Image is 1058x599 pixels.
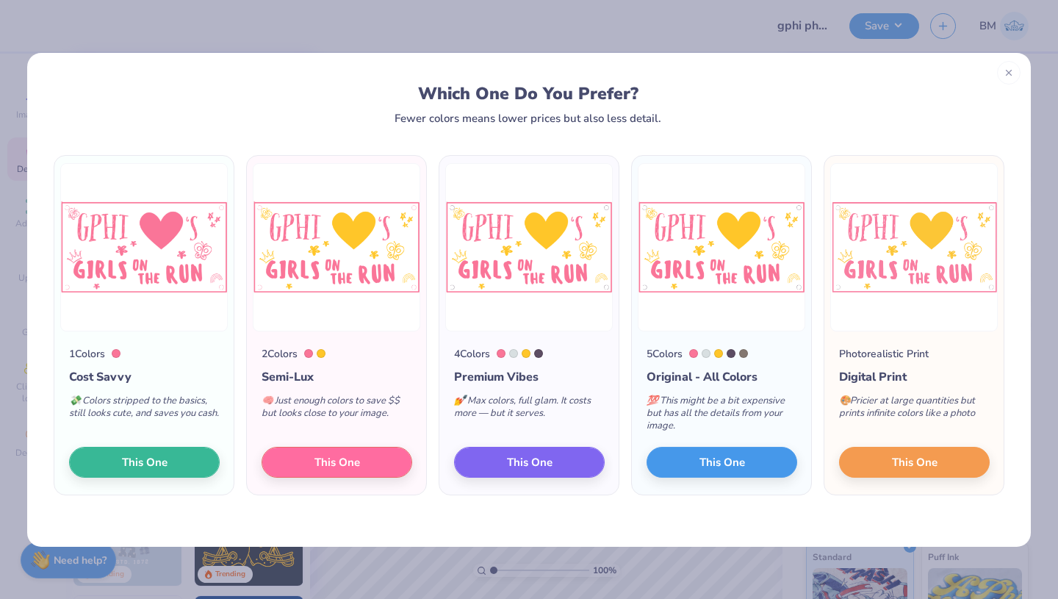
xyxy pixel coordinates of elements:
[454,346,490,362] div: 4 Colors
[839,346,929,362] div: Photorealistic Print
[262,394,273,407] span: 🧠
[68,84,990,104] div: Which One Do You Prefer?
[69,447,220,478] button: This One
[522,349,530,358] div: 123 C
[69,386,220,434] div: Colors stripped to the basics, still looks cute, and saves you cash.
[647,346,683,362] div: 5 Colors
[647,447,797,478] button: This One
[638,163,805,331] img: 5 color option
[122,453,168,470] span: This One
[839,447,990,478] button: This One
[454,386,605,434] div: Max colors, full glam. It costs more — but it serves.
[714,349,723,358] div: 123 C
[647,368,797,386] div: Original - All Colors
[839,386,990,434] div: Pricier at large quantities but prints infinite colors like a photo
[727,349,735,358] div: 7666 C
[262,368,412,386] div: Semi-Lux
[839,368,990,386] div: Digital Print
[314,453,360,470] span: This One
[839,394,851,407] span: 🎨
[454,394,466,407] span: 💅
[262,386,412,434] div: Just enough colors to save $$ but looks close to your image.
[112,349,120,358] div: 190 C
[647,394,658,407] span: 💯
[699,453,745,470] span: This One
[689,349,698,358] div: 190 C
[739,349,748,358] div: Warm Gray 9 C
[497,349,505,358] div: 190 C
[702,349,710,358] div: 7541 C
[445,163,613,331] img: 4 color option
[509,349,518,358] div: 7541 C
[304,349,313,358] div: 190 C
[892,453,938,470] span: This One
[262,447,412,478] button: This One
[395,112,661,124] div: Fewer colors means lower prices but also less detail.
[454,368,605,386] div: Premium Vibes
[647,386,797,447] div: This might be a bit expensive but has all the details from your image.
[830,163,998,331] img: Photorealistic preview
[69,368,220,386] div: Cost Savvy
[69,346,105,362] div: 1 Colors
[534,349,543,358] div: 7666 C
[262,346,298,362] div: 2 Colors
[454,447,605,478] button: This One
[507,453,553,470] span: This One
[69,394,81,407] span: 💸
[253,163,420,331] img: 2 color option
[60,163,228,331] img: 1 color option
[317,349,325,358] div: 123 C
